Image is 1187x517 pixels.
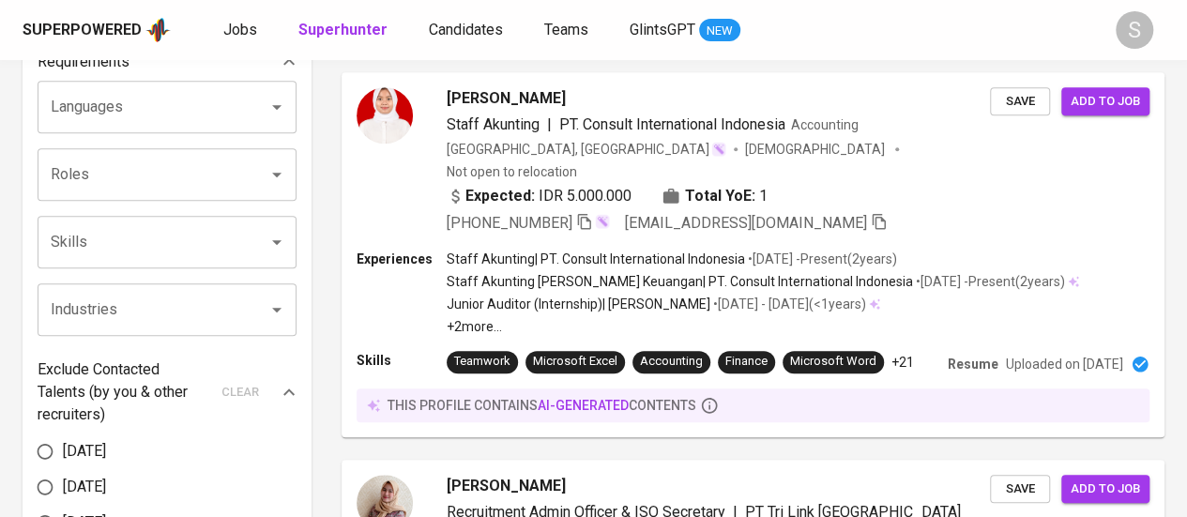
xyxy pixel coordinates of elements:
[640,353,703,371] div: Accounting
[790,353,876,371] div: Microsoft Word
[145,16,171,44] img: app logo
[711,142,726,157] img: magic_wand.svg
[429,21,503,38] span: Candidates
[1116,11,1153,49] div: S
[1006,355,1123,373] p: Uploaded on [DATE]
[63,476,106,498] span: [DATE]
[544,19,592,42] a: Teams
[38,43,297,81] div: Requirements
[948,355,998,373] p: Resume
[990,475,1050,504] button: Save
[447,475,566,497] span: [PERSON_NAME]
[447,250,745,268] p: Staff Akunting | PT. Consult International Indonesia
[298,19,391,42] a: Superhunter
[447,214,572,232] span: [PHONE_NUMBER]
[223,19,261,42] a: Jobs
[23,16,171,44] a: Superpoweredapp logo
[447,115,540,133] span: Staff Akunting
[544,21,588,38] span: Teams
[447,295,710,313] p: Junior Auditor (Internship) | [PERSON_NAME]
[264,161,290,188] button: Open
[38,51,129,73] p: Requirements
[725,353,768,371] div: Finance
[745,140,888,159] span: [DEMOGRAPHIC_DATA]
[447,317,1079,336] p: +2 more ...
[533,353,617,371] div: Microsoft Excel
[342,72,1164,437] a: [PERSON_NAME]Staff Akunting|PT. Consult International IndonesiaAccounting[GEOGRAPHIC_DATA], [GEOG...
[1061,87,1149,116] button: Add to job
[38,358,297,426] div: Exclude Contacted Talents (by you & other recruiters)clear
[1071,91,1140,113] span: Add to job
[699,22,740,40] span: NEW
[745,250,897,268] p: • [DATE] - Present ( 2 years )
[264,229,290,255] button: Open
[447,140,726,159] div: [GEOGRAPHIC_DATA], [GEOGRAPHIC_DATA]
[559,115,785,133] span: PT. Consult International Indonesia
[223,21,257,38] span: Jobs
[429,19,507,42] a: Candidates
[298,21,388,38] b: Superhunter
[791,117,859,132] span: Accounting
[264,297,290,323] button: Open
[710,295,866,313] p: • [DATE] - [DATE] ( <1 years )
[685,185,755,207] b: Total YoE:
[454,353,510,371] div: Teamwork
[388,396,696,415] p: this profile contains contents
[630,21,695,38] span: GlintsGPT
[630,19,740,42] a: GlintsGPT NEW
[447,185,632,207] div: IDR 5.000.000
[447,162,577,181] p: Not open to relocation
[264,94,290,120] button: Open
[990,87,1050,116] button: Save
[1071,479,1140,500] span: Add to job
[759,185,768,207] span: 1
[38,358,210,426] p: Exclude Contacted Talents (by you & other recruiters)
[547,114,552,136] span: |
[357,351,447,370] p: Skills
[465,185,535,207] b: Expected:
[625,214,867,232] span: [EMAIL_ADDRESS][DOMAIN_NAME]
[595,214,610,229] img: magic_wand.svg
[913,272,1065,291] p: • [DATE] - Present ( 2 years )
[891,353,914,372] p: +21
[63,440,106,463] span: [DATE]
[999,479,1041,500] span: Save
[447,272,913,291] p: Staff Akunting [PERSON_NAME] Keuangan | PT. Consult International Indonesia
[357,87,413,144] img: ab8f2e2b1940fd4a05d06e54c2aae15c.jpg
[999,91,1041,113] span: Save
[23,20,142,41] div: Superpowered
[447,87,566,110] span: [PERSON_NAME]
[538,398,629,413] span: AI-generated
[357,250,447,268] p: Experiences
[1061,475,1149,504] button: Add to job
